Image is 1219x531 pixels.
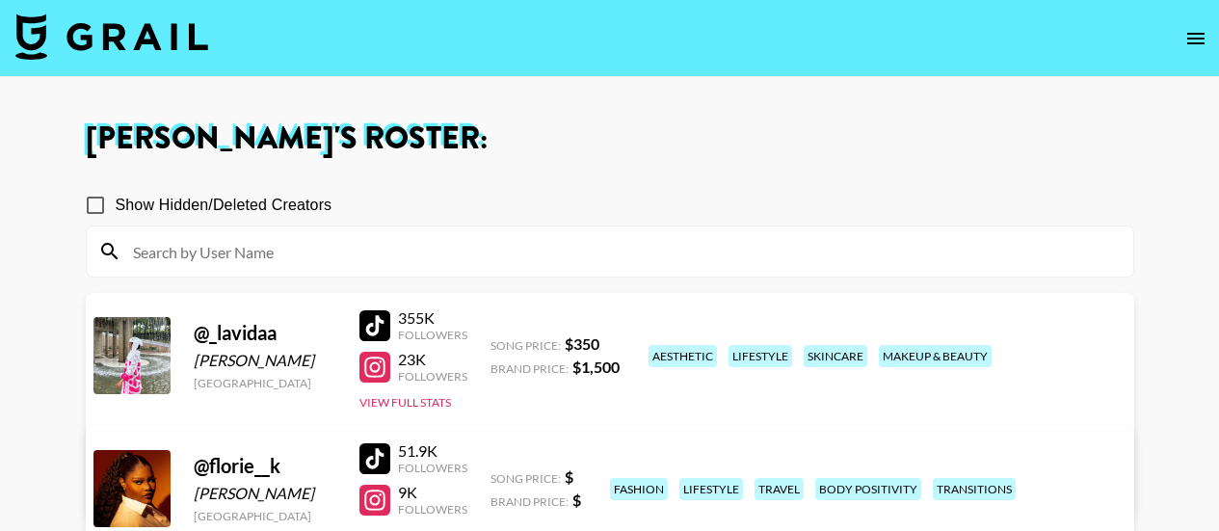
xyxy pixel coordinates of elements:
div: 355K [398,308,467,328]
div: Followers [398,369,467,384]
span: Song Price: [490,471,561,486]
div: fashion [610,478,668,500]
div: @ _lavidaa [194,321,336,345]
strong: $ [565,467,573,486]
div: Followers [398,502,467,517]
div: aesthetic [649,345,717,367]
div: [GEOGRAPHIC_DATA] [194,376,336,390]
div: Followers [398,328,467,342]
img: Grail Talent [15,13,208,60]
button: open drawer [1177,19,1215,58]
strong: $ [572,491,581,509]
div: lifestyle [729,345,792,367]
h1: [PERSON_NAME] 's Roster: [86,123,1134,154]
div: Followers [398,461,467,475]
div: 51.9K [398,441,467,461]
div: makeup & beauty [879,345,992,367]
div: [PERSON_NAME] [194,351,336,370]
div: skincare [804,345,867,367]
div: body positivity [815,478,921,500]
span: Song Price: [490,338,561,353]
div: 9K [398,483,467,502]
span: Brand Price: [490,494,569,509]
input: Search by User Name [121,236,1122,267]
div: travel [755,478,804,500]
div: [GEOGRAPHIC_DATA] [194,509,336,523]
div: 23K [398,350,467,369]
span: Show Hidden/Deleted Creators [116,194,332,217]
div: transitions [933,478,1016,500]
strong: $ 1,500 [572,358,620,376]
span: Brand Price: [490,361,569,376]
div: [PERSON_NAME] [194,484,336,503]
div: @ florie__k [194,454,336,478]
strong: $ 350 [565,334,599,353]
button: View Full Stats [359,395,451,410]
div: lifestyle [679,478,743,500]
